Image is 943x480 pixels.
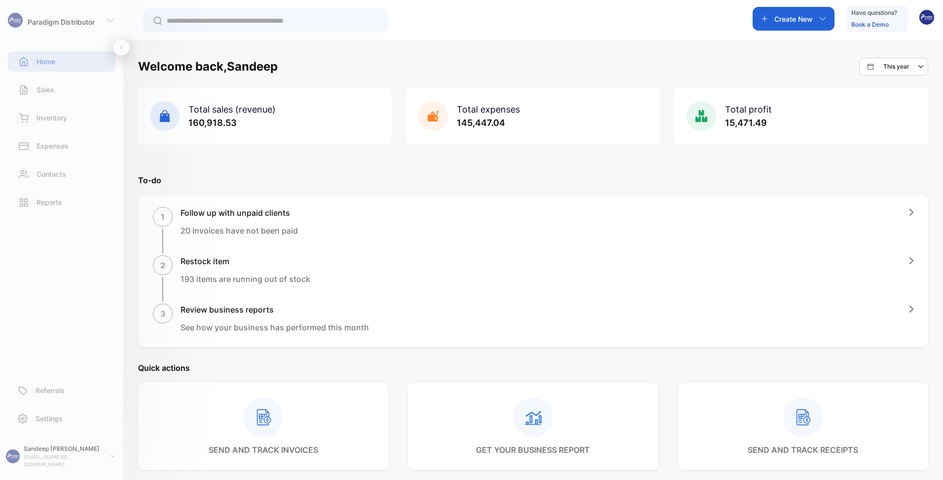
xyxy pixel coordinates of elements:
[181,207,298,219] h1: Follow up with unpaid clients
[725,118,767,128] span: 15,471.49
[181,225,298,237] p: 20 invoices have not been paid
[6,449,20,463] img: profile
[36,141,69,151] p: Expenses
[8,13,23,28] img: logo
[883,62,909,71] p: This year
[457,118,505,128] span: 145,447.04
[36,56,55,67] p: Home
[188,118,237,128] span: 160,918.53
[138,174,928,186] p: To-do
[725,104,772,115] span: Total profit
[138,362,928,374] p: Quick actions
[181,255,310,267] h1: Restock item
[36,169,66,179] p: Contacts
[457,104,520,115] span: Total expenses
[181,273,310,285] p: 193 items are running out of stock
[36,113,67,123] p: Inventory
[161,211,165,223] p: 1
[36,84,54,95] p: Sales
[36,385,65,396] p: Referrals
[748,444,858,456] p: send and track receipts
[160,308,166,320] p: 3
[138,58,278,76] h1: Welcome back, Sandeep
[188,104,276,115] span: Total sales (revenue)
[36,197,62,207] p: Reports
[919,7,934,31] button: avatar
[28,17,95,27] p: Paradigm Distributor
[919,10,934,25] img: avatar
[160,259,165,271] p: 2
[851,8,897,18] p: Have questions?
[859,58,928,76] button: This year
[851,21,889,28] a: Book a Demo
[181,321,369,333] p: See how your business has performed this month
[24,453,103,468] p: [EMAIL_ADDRESS][DOMAIN_NAME]
[24,444,103,453] p: Sandeep [PERSON_NAME]
[36,413,63,424] p: Settings
[476,444,590,456] p: get your business report
[774,14,813,24] p: Create New
[181,304,369,316] h1: Review business reports
[209,444,318,456] p: send and track invoices
[753,7,834,31] button: Create New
